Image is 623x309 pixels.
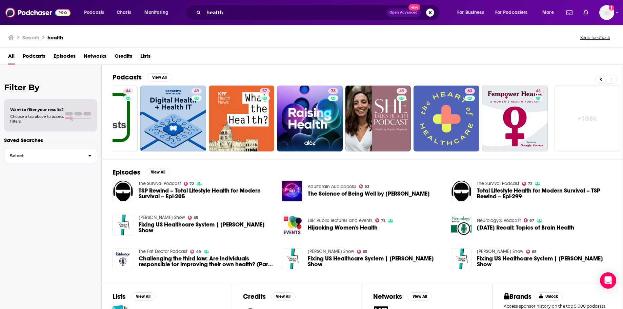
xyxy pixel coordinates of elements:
[477,218,521,223] a: Neurology® Podcast
[4,148,97,163] button: Select
[373,292,432,301] a: NetworksView All
[113,181,133,201] img: TSP Rewind – Total Lifestyle Health for Modern Survival – Epi-205
[139,181,181,186] a: The Survival Podcast
[4,153,83,158] span: Select
[609,5,614,11] svg: Add a profile image
[564,7,575,18] a: Show notifications dropdown
[491,7,538,18] button: open menu
[196,250,201,253] span: 49
[140,51,150,65] a: Lists
[482,86,548,151] a: 43
[282,215,302,235] img: Hijacking Women's Health
[5,6,71,19] img: Podchaser - Follow, Share and Rate Podcasts
[328,88,338,94] a: 73
[22,34,39,41] h3: Search
[542,8,554,17] span: More
[188,216,199,220] a: 65
[139,256,274,267] span: Challenging the third law: Are individuals responsible for improving their own health? (Part 1)
[477,225,574,231] span: [DATE] Recall: Topics of Brain Health
[308,225,378,231] span: Hijacking Women's Health
[115,51,132,65] a: Credits
[190,250,201,254] a: 49
[600,272,616,289] div: Open Intercom Messenger
[139,188,274,199] a: TSP Rewind – Total Lifestyle Health for Modern Survival – Epi-205
[277,86,343,151] a: 73
[79,7,113,18] button: open menu
[113,168,140,177] h2: Episodes
[477,188,612,199] span: Total Lifestyle Health for Modern Survival – TSP Rewind – Epi-299
[113,73,172,81] a: PodcastsView All
[555,86,620,151] a: +108k
[408,4,421,11] span: New
[389,11,418,14] span: Open Advanced
[112,7,135,18] a: Charts
[451,181,471,201] a: Total Lifestyle Health for Modern Survival – TSP Rewind – Epi-299
[477,225,574,231] a: November 2024 Recall: Topics of Brain Health
[126,88,130,95] span: 44
[308,191,430,197] a: The Science of Being Well by Wallace Wattles
[529,219,534,222] span: 67
[375,218,386,222] a: 72
[243,292,296,301] a: CreditsView All
[8,51,15,65] a: All
[477,181,519,186] a: The Survival Podcast
[477,256,612,267] a: Fixing US Healthcare System | Yaron Brook Show
[357,250,368,254] a: 65
[534,292,563,301] button: Unlock
[4,137,97,143] p: Saved Searches
[54,51,76,65] a: Episodes
[581,7,591,18] a: Show notifications dropdown
[526,250,537,254] a: 65
[495,8,528,17] span: For Podcasters
[194,88,199,95] span: 49
[533,88,543,94] a: 43
[414,86,479,151] a: 63
[4,83,97,92] h2: Filter By
[504,304,612,309] p: Access sponsor history on the top 5,000 podcasts.
[522,182,532,186] a: 72
[144,8,168,17] span: Monitoring
[123,88,133,94] a: 44
[189,182,194,185] span: 72
[365,185,369,188] span: 53
[308,184,356,189] a: Adultbrain Audiobooks
[113,249,133,269] a: Challenging the third law: Are individuals responsible for improving their own health? (Part 1)
[282,181,302,201] img: The Science of Being Well by Wallace Wattles
[282,249,302,269] img: Fixing US Healthcare System | Yaron Brook Show
[113,292,155,301] a: ListsView All
[308,256,443,267] span: Fixing US Healthcare System | [PERSON_NAME] Show
[139,222,274,233] span: Fixing US Healthcare System | [PERSON_NAME] Show
[345,86,411,151] a: 49
[331,88,336,95] span: 73
[47,34,63,41] h3: health
[524,218,535,222] a: 67
[373,292,402,301] h2: Networks
[381,219,385,222] span: 72
[10,107,64,112] span: Want to filter your results?
[363,250,367,253] span: 65
[113,215,133,235] img: Fixing US Healthcare System | Yaron Brook Show
[184,182,194,186] a: 72
[260,88,270,94] a: 57
[599,5,614,20] button: Show profile menu
[532,250,537,253] span: 65
[147,73,172,81] button: View All
[308,218,373,223] a: LSE: Public lectures and events
[536,88,541,95] span: 43
[84,8,104,17] span: Podcasts
[146,168,170,176] button: View All
[477,249,523,254] a: Yaron Brook Show
[538,7,562,18] button: open menu
[451,249,471,269] img: Fixing US Healthcare System | Yaron Brook Show
[192,88,202,94] a: 49
[140,7,177,18] button: open menu
[453,7,493,18] button: open menu
[467,88,472,95] span: 63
